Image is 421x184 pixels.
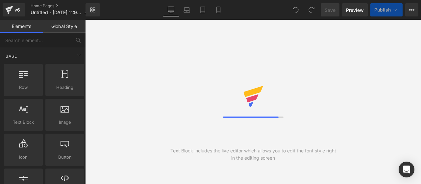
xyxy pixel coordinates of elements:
[6,84,41,91] span: Row
[399,162,414,177] div: Open Intercom Messenger
[163,3,179,16] a: Desktop
[169,147,337,162] div: Text Block includes the live editor which allows you to edit the font style right in the editing ...
[210,3,226,16] a: Mobile
[3,3,25,16] a: v6
[179,3,195,16] a: Laptop
[47,154,82,161] span: Button
[6,154,41,161] span: Icon
[86,3,100,16] a: New Library
[31,10,82,15] span: Untitled - [DATE] 11:9:32
[370,3,403,16] button: Publish
[47,84,82,91] span: Heading
[374,7,391,13] span: Publish
[346,7,364,13] span: Preview
[43,20,86,33] a: Global Style
[5,53,18,59] span: Base
[47,119,82,126] span: Image
[195,3,210,16] a: Tablet
[325,7,335,13] span: Save
[31,3,94,9] a: Home Pages
[305,3,318,16] button: Redo
[289,3,302,16] button: Undo
[405,3,418,16] button: More
[6,119,41,126] span: Text Block
[342,3,368,16] a: Preview
[13,6,21,14] div: v6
